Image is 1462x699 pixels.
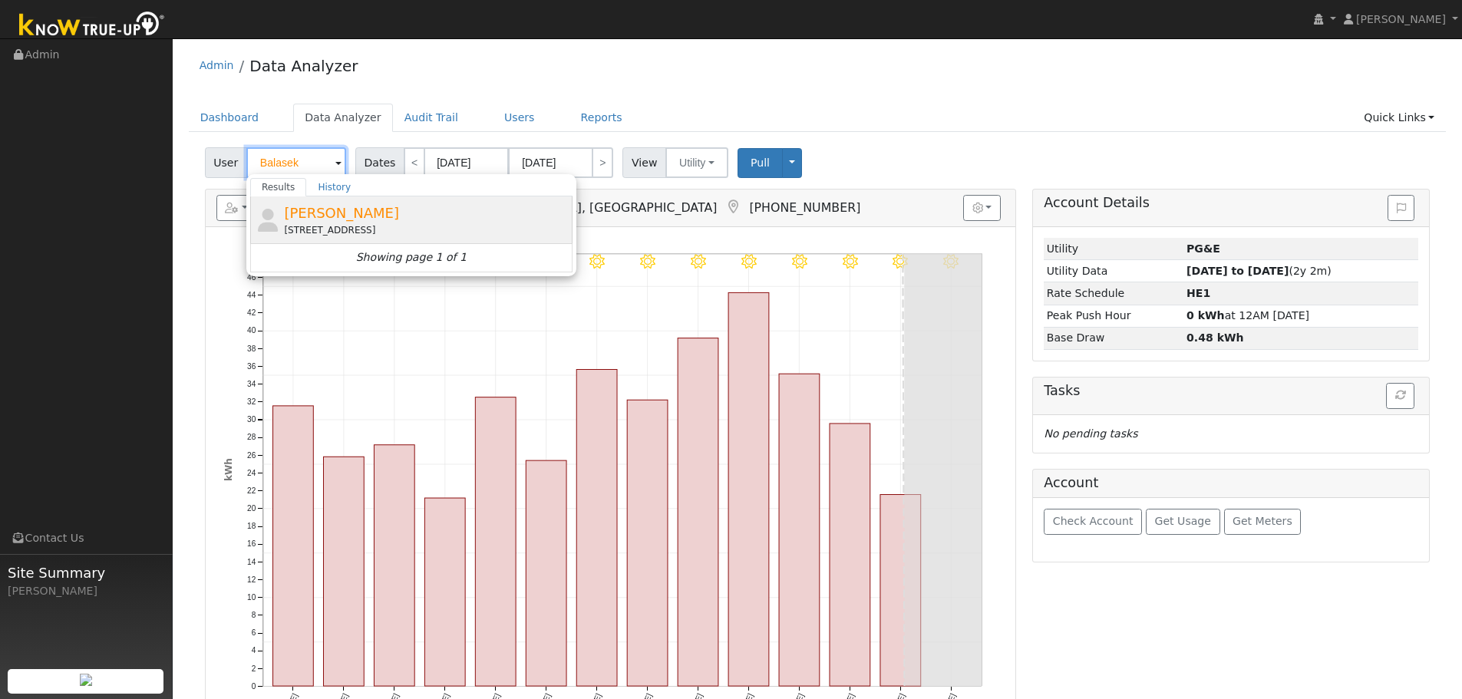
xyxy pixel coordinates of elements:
[1044,509,1142,535] button: Check Account
[741,254,757,269] i: 8/09 - Clear
[1388,195,1414,221] button: Issue History
[526,460,566,686] rect: onclick=""
[189,104,271,132] a: Dashboard
[247,486,256,495] text: 22
[1186,265,1289,277] strong: [DATE] to [DATE]
[1044,238,1183,260] td: Utility
[1044,383,1418,399] h5: Tasks
[1224,509,1302,535] button: Get Meters
[475,397,516,687] rect: onclick=""
[393,104,470,132] a: Audit Trail
[247,451,256,460] text: 26
[247,523,256,531] text: 18
[8,583,164,599] div: [PERSON_NAME]
[251,647,256,655] text: 4
[250,178,307,196] a: Results
[1186,265,1332,277] span: (2y 2m)
[247,291,256,299] text: 44
[251,682,256,691] text: 0
[247,380,256,388] text: 34
[691,254,706,269] i: 8/08 - Clear
[247,362,256,371] text: 36
[1386,383,1414,409] button: Refresh
[223,458,234,481] text: kWh
[293,104,393,132] a: Data Analyzer
[247,540,256,549] text: 16
[8,562,164,583] span: Site Summary
[1044,305,1183,327] td: Peak Push Hour
[880,495,921,687] rect: onclick=""
[247,434,256,442] text: 28
[627,400,668,686] rect: onclick=""
[1044,327,1183,349] td: Base Draw
[738,148,783,178] button: Pull
[724,199,741,215] a: Map
[569,104,634,132] a: Reports
[247,575,256,584] text: 12
[842,254,857,269] i: 8/11 - Clear
[454,200,718,215] span: [GEOGRAPHIC_DATA], [GEOGRAPHIC_DATA]
[272,406,313,686] rect: onclick=""
[779,374,820,686] rect: onclick=""
[251,664,256,673] text: 2
[205,147,247,178] span: User
[1044,282,1183,305] td: Rate Schedule
[247,327,256,335] text: 40
[640,254,655,269] i: 8/07 - Clear
[1186,331,1244,344] strong: 0.48 kWh
[678,338,718,687] rect: onclick=""
[493,104,546,132] a: Users
[1053,515,1134,527] span: Check Account
[576,370,617,687] rect: onclick=""
[424,498,465,686] rect: onclick=""
[1044,427,1137,440] i: No pending tasks
[1146,509,1220,535] button: Get Usage
[247,345,256,353] text: 38
[1044,195,1418,211] h5: Account Details
[1186,309,1225,321] strong: 0 kWh
[404,147,425,178] a: <
[251,611,256,619] text: 8
[1044,475,1098,490] h5: Account
[247,504,256,513] text: 20
[251,629,256,638] text: 6
[1356,13,1446,25] span: [PERSON_NAME]
[200,59,234,71] a: Admin
[791,254,807,269] i: 8/10 - Clear
[1184,305,1419,327] td: at 12AM [DATE]
[1155,515,1211,527] span: Get Usage
[80,674,92,686] img: retrieve
[306,178,362,196] a: History
[355,147,404,178] span: Dates
[374,445,414,686] rect: onclick=""
[749,200,860,215] span: [PHONE_NUMBER]
[249,57,358,75] a: Data Analyzer
[247,469,256,477] text: 24
[12,8,173,43] img: Know True-Up
[247,415,256,424] text: 30
[247,273,256,282] text: 46
[830,424,870,686] rect: onclick=""
[1186,287,1210,299] strong: J
[589,254,605,269] i: 8/06 - Clear
[1186,242,1220,255] strong: ID: 17110259, authorized: 07/28/25
[751,157,770,169] span: Pull
[893,254,908,269] i: 8/12 - Clear
[247,308,256,317] text: 42
[246,147,346,178] input: Select a User
[1044,260,1183,282] td: Utility Data
[728,293,769,687] rect: onclick=""
[622,147,666,178] span: View
[1233,515,1292,527] span: Get Meters
[247,558,256,566] text: 14
[323,457,364,687] rect: onclick=""
[1352,104,1446,132] a: Quick Links
[665,147,728,178] button: Utility
[247,593,256,602] text: 10
[592,147,613,178] a: >
[247,397,256,406] text: 32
